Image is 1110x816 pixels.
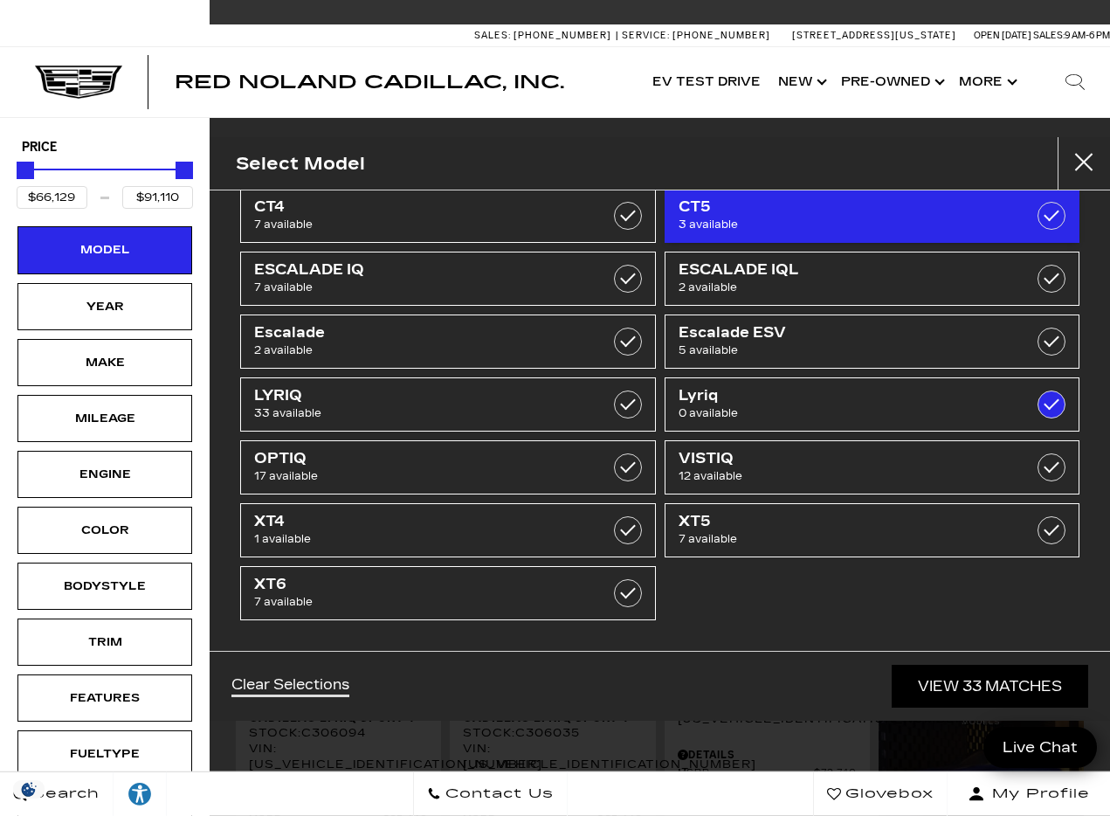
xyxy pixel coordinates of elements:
div: FeaturesFeatures [17,674,192,722]
button: More [950,47,1023,117]
span: Glovebox [841,782,934,806]
section: Click to Open Cookie Consent Modal [9,780,49,799]
div: Engine [61,465,148,484]
a: VISTIQ12 available [665,440,1080,494]
div: Make [61,353,148,372]
span: 7 available [254,216,583,233]
button: Close [1058,137,1110,190]
span: XT5 [679,513,1008,530]
a: CT53 available [665,189,1080,243]
div: TrimTrim [17,619,192,666]
span: 9 AM-6 PM [1065,30,1110,41]
span: 5 available [679,342,1008,359]
span: OPTIQ [254,450,583,467]
a: Glovebox [813,772,948,816]
a: Red Noland Cadillac, Inc. [175,73,564,91]
a: OPTIQ17 available [240,440,656,494]
span: 2 available [679,279,1008,296]
div: Search [1040,47,1110,117]
a: Explore your accessibility options [114,772,167,816]
a: LYRIQ33 available [240,377,656,432]
span: [PHONE_NUMBER] [672,30,770,41]
span: ESCALADE IQL [679,261,1008,279]
span: 12 available [679,467,1008,485]
span: CT5 [679,198,1008,216]
span: 2 available [254,342,583,359]
a: Pre-Owned [832,47,950,117]
span: XT6 [254,576,583,593]
a: EV Test Drive [644,47,769,117]
span: 7 available [254,593,583,611]
input: Maximum [122,186,193,209]
a: XT57 available [665,503,1080,557]
span: XT4 [254,513,583,530]
span: Red Noland Cadillac, Inc. [175,72,564,93]
a: CT47 available [240,189,656,243]
h2: Select Model [236,149,365,178]
span: Service: [622,30,670,41]
a: XT67 available [240,566,656,620]
span: 7 available [254,279,583,296]
span: Sales: [474,30,511,41]
div: Mileage [61,409,148,428]
a: Contact Us [413,772,568,816]
button: Open user profile menu [948,772,1110,816]
a: ESCALADE IQL2 available [665,252,1080,306]
a: New [769,47,832,117]
input: Minimum [17,186,87,209]
div: ColorColor [17,507,192,554]
span: 33 available [254,405,583,422]
span: VISTIQ [679,450,1008,467]
a: ESCALADE IQ7 available [240,252,656,306]
span: Live Chat [994,737,1086,757]
img: Cadillac Dark Logo with Cadillac White Text [35,66,122,100]
span: Contact Us [441,782,554,806]
span: Open [DATE] [974,30,1031,41]
div: MakeMake [17,339,192,386]
span: ESCALADE IQ [254,261,583,279]
span: LYRIQ [254,387,583,405]
a: View 33 Matches [892,665,1088,708]
div: FueltypeFueltype [17,730,192,778]
span: 7 available [679,530,1008,548]
span: Sales: [1033,30,1065,41]
span: 1 available [254,530,583,548]
h5: Price [22,140,188,156]
div: EngineEngine [17,451,192,498]
div: Explore your accessibility options [114,781,166,807]
div: Maximum Price [176,162,193,179]
div: Trim [61,633,148,652]
span: Search [27,782,100,806]
div: Minimum Price [17,162,34,179]
a: [STREET_ADDRESS][US_STATE] [792,30,956,41]
div: Year [61,297,148,316]
span: 3 available [679,216,1008,233]
div: Features [61,688,148,708]
div: Fueltype [61,744,148,764]
a: Clear Selections [231,676,349,697]
div: Model [61,240,148,259]
div: ModelModel [17,226,192,273]
div: Price [17,156,193,209]
span: 17 available [254,467,583,485]
span: 0 available [679,405,1008,422]
span: My Profile [985,782,1090,806]
span: Escalade [254,324,583,342]
a: Escalade2 available [240,315,656,369]
img: Opt-Out Icon [9,780,49,799]
div: MileageMileage [17,395,192,442]
a: Service: [PHONE_NUMBER] [616,31,775,40]
a: Live Chat [983,727,1097,768]
a: Sales: [PHONE_NUMBER] [474,31,616,40]
div: BodystyleBodystyle [17,563,192,610]
a: Escalade ESV5 available [665,315,1080,369]
span: CT4 [254,198,583,216]
span: Escalade ESV [679,324,1008,342]
a: Lyriq0 available [665,377,1080,432]
span: [PHONE_NUMBER] [514,30,611,41]
a: XT41 available [240,503,656,557]
div: Color [61,521,148,540]
div: Bodystyle [61,577,148,596]
div: YearYear [17,283,192,330]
